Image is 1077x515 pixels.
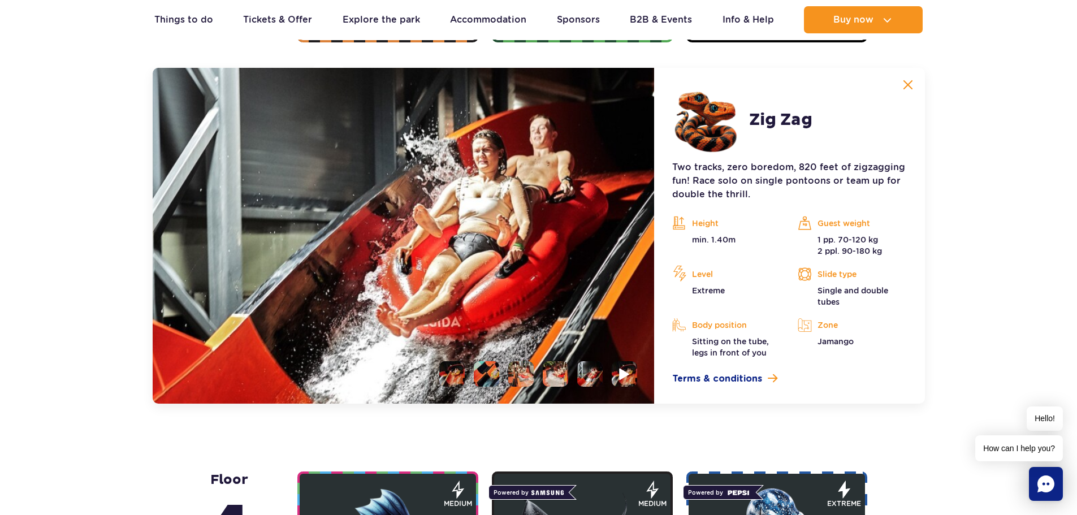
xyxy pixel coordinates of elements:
p: Sitting on the tube, legs in front of you [672,336,781,358]
div: Chat [1029,467,1063,501]
span: Hello! [1027,406,1063,431]
a: Things to do [154,6,213,33]
a: Tickets & Offer [243,6,312,33]
img: 683e9d18e24cb188547945.png [672,86,740,154]
span: Buy now [833,15,873,25]
p: Two tracks, zero boredom, 820 feet of zigzagging fun! Race solo on single pontoons or team up for... [672,161,906,201]
h2: Zig Zag [749,110,812,130]
a: Accommodation [450,6,526,33]
p: Slide type [798,266,906,283]
p: min. 1.40m [672,234,781,245]
span: How can I help you? [975,435,1063,461]
p: Body position [672,317,781,334]
p: Guest weight [798,215,906,232]
a: Info & Help [723,6,774,33]
button: Buy now [804,6,923,33]
span: Terms & conditions [672,372,762,386]
a: Sponsors [557,6,600,33]
p: Height [672,215,781,232]
p: Zone [798,317,906,334]
p: 1 pp. 70-120 kg 2 ppl. 90-180 kg [798,234,906,257]
span: Powered by [683,485,756,500]
span: medium [638,499,667,509]
p: Single and double tubes [798,285,906,308]
span: extreme [827,499,861,509]
a: Terms & conditions [672,372,906,386]
a: Explore the park [343,6,420,33]
p: Extreme [672,285,781,296]
span: Powered by [488,485,569,500]
p: Level [672,266,781,283]
span: medium [444,499,472,509]
a: B2B & Events [630,6,692,33]
p: Jamango [798,336,906,347]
